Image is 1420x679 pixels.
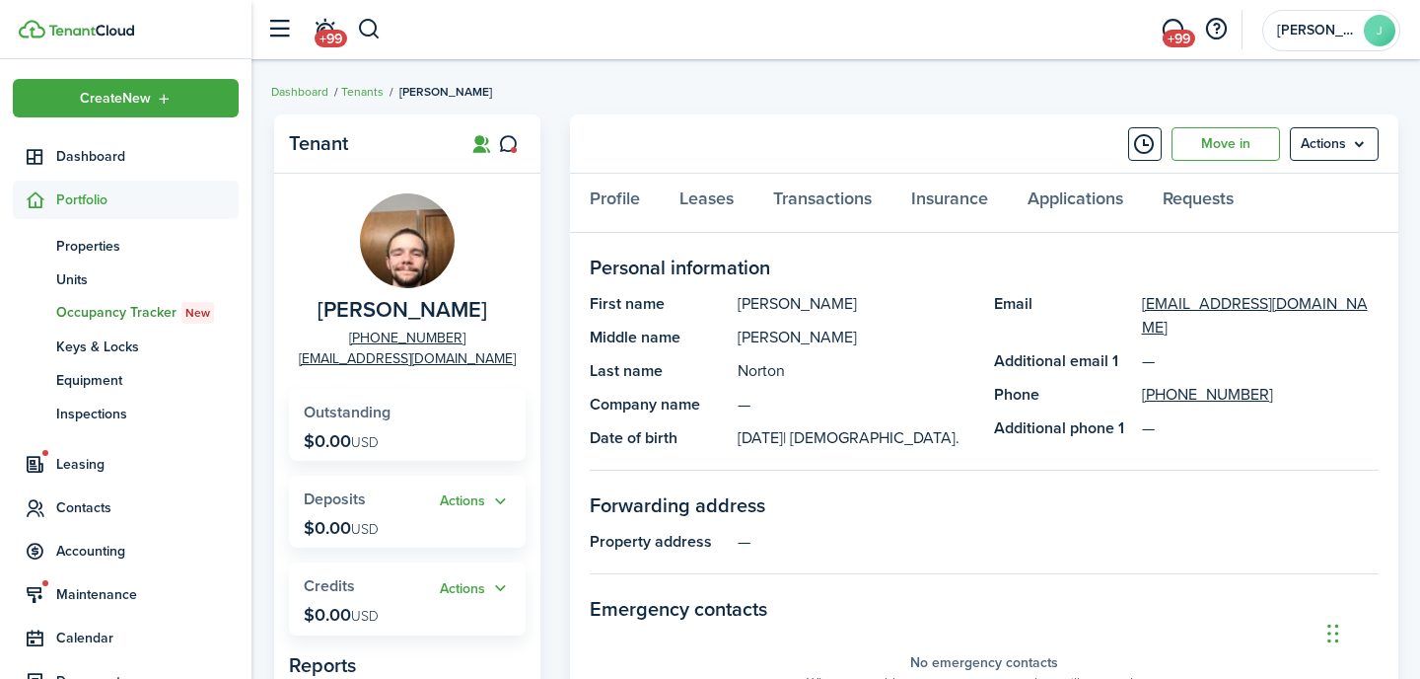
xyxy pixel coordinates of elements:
[910,652,1058,673] panel-main-placeholder-title: No emergency contacts
[56,584,239,605] span: Maintenance
[13,330,239,363] a: Keys & Locks
[315,30,347,47] span: +99
[1290,127,1379,161] menu-btn: Actions
[185,304,210,322] span: New
[304,605,379,625] p: $0.00
[738,426,974,450] panel-main-description: [DATE]
[738,326,974,349] panel-main-description: [PERSON_NAME]
[56,541,239,562] span: Accounting
[13,397,239,430] a: Inspections
[56,337,239,357] span: Keys & Locks
[440,577,511,600] button: Actions
[351,606,379,627] span: USD
[891,174,1008,233] a: Insurance
[590,426,728,450] panel-main-title: Date of birth
[289,132,447,155] panel-main-title: Tenant
[360,193,455,288] img: Brock Norton
[56,269,239,290] span: Units
[56,302,239,324] span: Occupancy Tracker
[48,25,134,37] img: TenantCloud
[590,253,1379,282] panel-main-section-title: Personal information
[299,348,516,369] a: [EMAIL_ADDRESS][DOMAIN_NAME]
[738,359,974,383] panel-main-description: Norton
[56,628,239,648] span: Calendar
[590,530,728,554] panel-main-title: Property address
[590,594,1379,624] panel-main-section-title: Emergency contacts
[994,416,1132,440] panel-main-title: Additional phone 1
[306,5,343,55] a: Notifications
[13,79,239,117] button: Open menu
[1364,15,1395,46] avatar-text: J
[13,263,239,296] a: Units
[357,13,382,46] button: Search
[13,363,239,397] a: Equipment
[440,490,511,513] button: Actions
[19,20,45,38] img: TenantCloud
[56,497,239,518] span: Contacts
[1142,292,1379,339] a: [EMAIL_ADDRESS][DOMAIN_NAME]
[1008,174,1143,233] a: Applications
[590,326,728,349] panel-main-title: Middle name
[56,404,239,424] span: Inspections
[318,298,487,323] span: Brock Norton
[304,518,379,538] p: $0.00
[1154,5,1191,55] a: Messaging
[1143,174,1253,233] a: Requests
[590,359,728,383] panel-main-title: Last name
[738,530,1379,554] panel-main-description: —
[1327,604,1339,663] div: Drag
[994,292,1132,339] panel-main-title: Email
[738,393,974,416] panel-main-description: —
[590,490,1379,520] panel-main-section-title: Forwarding address
[304,401,390,423] span: Outstanding
[304,574,355,597] span: Credits
[1199,13,1233,46] button: Open resource center
[783,426,959,449] span: | [DEMOGRAPHIC_DATA].
[590,292,728,316] panel-main-title: First name
[13,296,239,330] a: Occupancy TrackerNew
[1321,584,1420,679] iframe: Chat Widget
[56,146,239,167] span: Dashboard
[351,519,379,540] span: USD
[660,174,753,233] a: Leases
[80,92,151,106] span: Create New
[1171,127,1280,161] a: Move in
[271,83,328,101] a: Dashboard
[304,431,379,451] p: $0.00
[1128,127,1162,161] button: Timeline
[570,174,660,233] a: Profile
[56,189,239,210] span: Portfolio
[260,11,298,48] button: Open sidebar
[440,490,511,513] button: Open menu
[1277,24,1356,38] span: John
[399,83,492,101] span: [PERSON_NAME]
[1142,383,1273,407] a: [PHONE_NUMBER]
[753,174,891,233] a: Transactions
[351,432,379,453] span: USD
[56,454,239,475] span: Leasing
[13,229,239,263] a: Properties
[1163,30,1195,47] span: +99
[304,488,366,510] span: Deposits
[56,236,239,257] span: Properties
[56,370,239,391] span: Equipment
[590,393,728,416] panel-main-title: Company name
[13,137,239,176] a: Dashboard
[341,83,384,101] a: Tenants
[440,577,511,600] button: Open menu
[349,328,465,348] a: [PHONE_NUMBER]
[1290,127,1379,161] button: Open menu
[994,349,1132,373] panel-main-title: Additional email 1
[738,292,974,316] panel-main-description: [PERSON_NAME]
[994,383,1132,407] panel-main-title: Phone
